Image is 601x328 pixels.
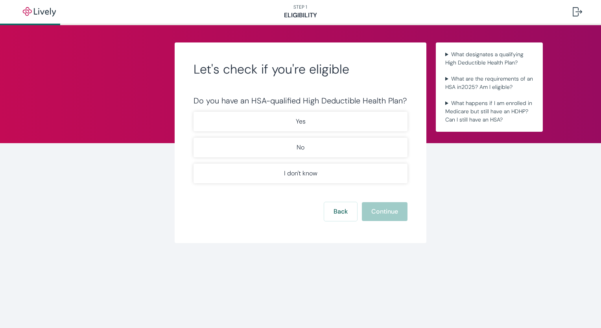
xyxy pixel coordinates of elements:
p: Yes [296,117,306,126]
button: No [194,138,407,157]
button: Back [324,202,357,221]
summary: What designates a qualifying High Deductible Health Plan? [442,49,536,68]
button: Log out [566,2,588,21]
div: Do you have an HSA-qualified High Deductible Health Plan? [194,96,407,105]
img: Lively [17,7,61,17]
summary: What are the requirements of an HSA in2025? Am I eligible? [442,73,536,93]
h2: Let's check if you're eligible [194,61,407,77]
summary: What happens if I am enrolled in Medicare but still have an HDHP? Can I still have an HSA? [442,98,536,125]
button: I don't know [194,164,407,183]
p: I don't know [284,169,317,178]
button: Yes [194,112,407,131]
p: No [297,143,304,152]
